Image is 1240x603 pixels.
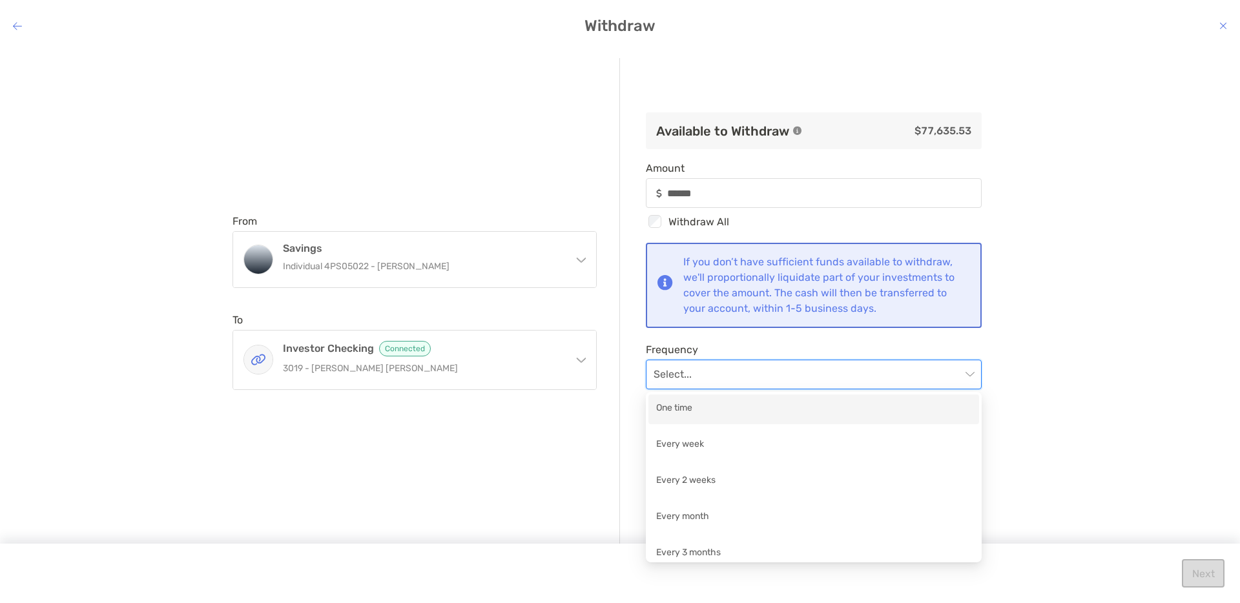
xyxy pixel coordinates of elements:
[657,254,673,311] img: Notification icon
[648,394,979,424] div: One time
[812,123,971,139] p: $77,635.53
[232,314,243,326] label: To
[656,401,971,417] div: One time
[244,345,273,374] img: Investor Checking
[648,431,979,460] div: Every week
[646,213,982,230] div: Withdraw All
[656,189,662,198] img: input icon
[646,343,982,356] span: Frequency
[646,162,982,174] span: Amount
[656,123,789,139] h3: Available to Withdraw
[283,258,562,274] p: Individual 4PS05022 - [PERSON_NAME]
[656,473,971,489] div: Every 2 weeks
[379,341,431,356] span: Connected
[656,546,971,562] div: Every 3 months
[283,360,562,376] p: 3019 - [PERSON_NAME] [PERSON_NAME]
[667,188,981,199] input: Amountinput icon
[656,437,971,453] div: Every week
[656,509,971,526] div: Every month
[283,242,562,254] h4: Savings
[648,539,979,569] div: Every 3 months
[683,254,970,316] div: If you don’t have sufficient funds available to withdraw, we'll proportionally liquidate part of ...
[283,341,562,356] h4: Investor Checking
[648,503,979,533] div: Every month
[232,215,257,227] label: From
[244,245,273,274] img: Savings
[648,467,979,496] div: Every 2 weeks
